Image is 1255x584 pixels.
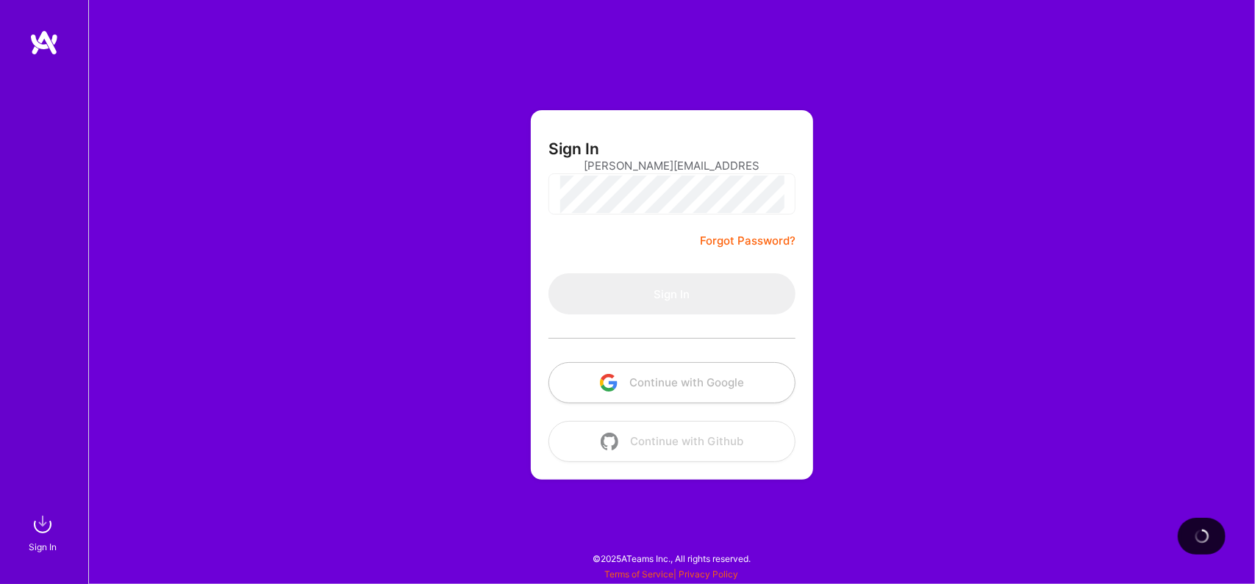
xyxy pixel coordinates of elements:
[605,569,739,580] span: |
[28,510,57,539] img: sign in
[548,273,795,314] button: Sign In
[679,569,739,580] a: Privacy Policy
[31,510,57,555] a: sign inSign In
[29,539,57,555] div: Sign In
[601,433,618,450] img: icon
[600,374,618,392] img: icon
[548,140,599,158] h3: Sign In
[584,147,760,184] input: Email...
[1195,529,1209,544] img: loading
[548,362,795,403] button: Continue with Google
[700,232,795,250] a: Forgot Password?
[605,569,674,580] a: Terms of Service
[88,540,1255,577] div: © 2025 ATeams Inc., All rights reserved.
[548,421,795,462] button: Continue with Github
[29,29,59,56] img: logo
